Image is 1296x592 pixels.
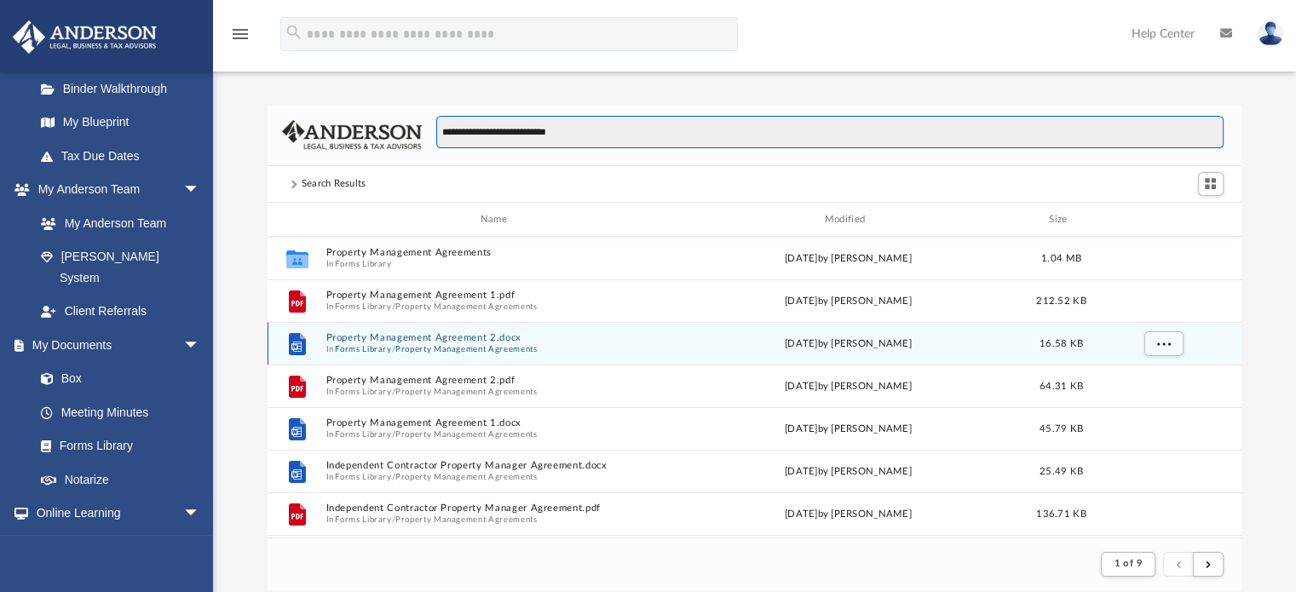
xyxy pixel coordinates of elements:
[677,464,1020,480] div: [DATE] by [PERSON_NAME]
[1143,331,1183,357] button: More options
[1041,254,1081,263] span: 1.04 MB
[391,429,395,440] span: /
[325,418,669,429] button: Property Management Agreement 1.docx
[268,237,1242,537] div: grid
[24,429,209,463] a: Forms Library
[677,294,1020,309] div: [DATE] by [PERSON_NAME]
[325,302,669,313] span: In
[24,530,217,564] a: Courses
[395,429,538,440] button: Property Management Agreements
[395,302,538,313] button: Property Management Agreements
[395,514,538,526] button: Property Management Agreements
[677,507,1020,522] div: [DATE] by [PERSON_NAME]
[325,472,669,483] span: In
[395,344,538,355] button: Property Management Agreements
[335,344,391,355] button: Forms Library
[24,72,226,106] a: Binder Walkthrough
[325,376,669,387] button: Property Management Agreement 2.pdf
[24,362,209,396] a: Box
[1039,424,1082,434] span: 45.79 KB
[8,20,162,54] img: Anderson Advisors Platinum Portal
[1039,382,1082,391] span: 64.31 KB
[325,290,669,302] button: Property Management Agreement 1.pdf
[325,503,669,514] button: Independent Contractor Property Manager Agreement.pdf
[325,387,669,398] span: In
[325,344,669,355] span: In
[274,212,317,227] div: id
[12,173,217,207] a: My Anderson Teamarrow_drop_down
[1036,509,1086,519] span: 136.71 KB
[391,302,395,313] span: /
[1036,296,1086,306] span: 212.52 KB
[335,259,391,270] button: Forms Library
[391,344,395,355] span: /
[24,206,209,240] a: My Anderson Team
[325,212,668,227] div: Name
[335,514,391,526] button: Forms Library
[183,328,217,363] span: arrow_drop_down
[391,514,395,526] span: /
[676,212,1019,227] div: Modified
[24,106,217,140] a: My Blueprint
[230,32,251,44] a: menu
[325,514,669,526] span: In
[335,302,391,313] button: Forms Library
[302,176,366,192] div: Search Results
[677,379,1020,394] div: [DATE] by [PERSON_NAME]
[677,336,1020,352] div: [DATE] by [PERSON_NAME]
[285,23,303,42] i: search
[677,422,1020,437] div: [DATE] by [PERSON_NAME]
[183,173,217,208] span: arrow_drop_down
[325,429,669,440] span: In
[1198,172,1224,196] button: Switch to Grid View
[325,248,669,259] button: Property Management Agreements
[1258,21,1283,46] img: User Pic
[325,259,669,270] span: In
[335,472,391,483] button: Forms Library
[1027,212,1095,227] div: Size
[391,387,395,398] span: /
[24,139,226,173] a: Tax Due Dates
[24,463,217,497] a: Notarize
[1103,212,1222,227] div: id
[395,387,538,398] button: Property Management Agreements
[1114,559,1142,568] span: 1 of 9
[12,328,217,362] a: My Documentsarrow_drop_down
[391,472,395,483] span: /
[24,295,217,329] a: Client Referrals
[677,251,1020,267] div: [DATE] by [PERSON_NAME]
[1039,339,1082,348] span: 16.58 KB
[395,472,538,483] button: Property Management Agreements
[183,497,217,532] span: arrow_drop_down
[1039,467,1082,476] span: 25.49 KB
[24,240,217,295] a: [PERSON_NAME] System
[325,333,669,344] button: Property Management Agreement 2.docx
[335,429,391,440] button: Forms Library
[436,116,1223,148] input: Search files and folders
[335,387,391,398] button: Forms Library
[230,24,251,44] i: menu
[1101,552,1155,576] button: 1 of 9
[325,461,669,472] button: Independent Contractor Property Manager Agreement.docx
[24,395,217,429] a: Meeting Minutes
[12,497,217,531] a: Online Learningarrow_drop_down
